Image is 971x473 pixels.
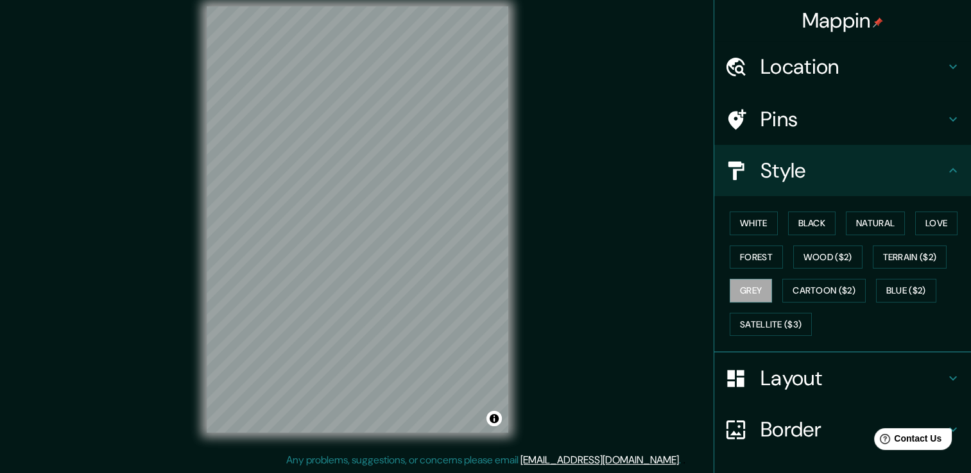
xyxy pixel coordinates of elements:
[286,452,681,468] p: Any problems, suggestions, or concerns please email .
[760,417,945,442] h4: Border
[730,279,772,303] button: Grey
[782,279,866,303] button: Cartoon ($2)
[788,212,836,235] button: Black
[857,423,957,459] iframe: Help widget launcher
[730,245,783,269] button: Forest
[683,452,685,468] div: .
[760,106,945,132] h4: Pins
[873,245,947,269] button: Terrain ($2)
[730,313,812,336] button: Satellite ($3)
[714,353,971,404] div: Layout
[915,212,958,235] button: Love
[714,404,971,455] div: Border
[520,453,679,467] a: [EMAIL_ADDRESS][DOMAIN_NAME]
[730,212,778,235] button: White
[802,8,884,33] h4: Mappin
[876,279,936,303] button: Blue ($2)
[714,145,971,196] div: Style
[714,41,971,92] div: Location
[873,17,883,28] img: pin-icon.png
[486,411,502,426] button: Toggle attribution
[846,212,905,235] button: Natural
[760,54,945,79] h4: Location
[760,158,945,183] h4: Style
[681,452,683,468] div: .
[793,245,863,269] button: Wood ($2)
[760,365,945,391] h4: Layout
[714,94,971,145] div: Pins
[207,6,508,433] canvas: Map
